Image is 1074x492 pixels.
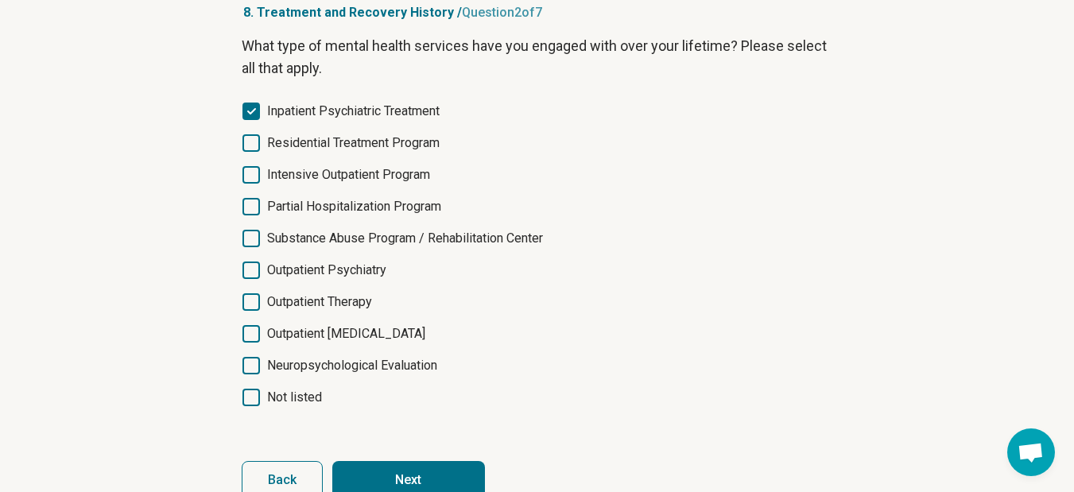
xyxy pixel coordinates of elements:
[267,102,440,121] span: Inpatient Psychiatric Treatment
[268,474,297,486] span: Back
[267,229,543,248] span: Substance Abuse Program / Rehabilitation Center
[267,134,440,153] span: Residential Treatment Program
[267,261,386,280] span: Outpatient Psychiatry
[267,197,441,216] span: Partial Hospitalization Program
[267,292,372,312] span: Outpatient Therapy
[267,324,425,343] span: Outpatient [MEDICAL_DATA]
[267,388,322,407] span: Not listed
[267,356,437,375] span: Neuropsychological Evaluation
[267,165,430,184] span: Intensive Outpatient Program
[462,5,542,20] span: Question 2 of 7
[242,35,833,79] p: What type of mental health services have you engaged with over your lifetime? Please select all t...
[1007,428,1055,476] div: Open chat
[242,3,833,22] p: 8. Treatment and Recovery History /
